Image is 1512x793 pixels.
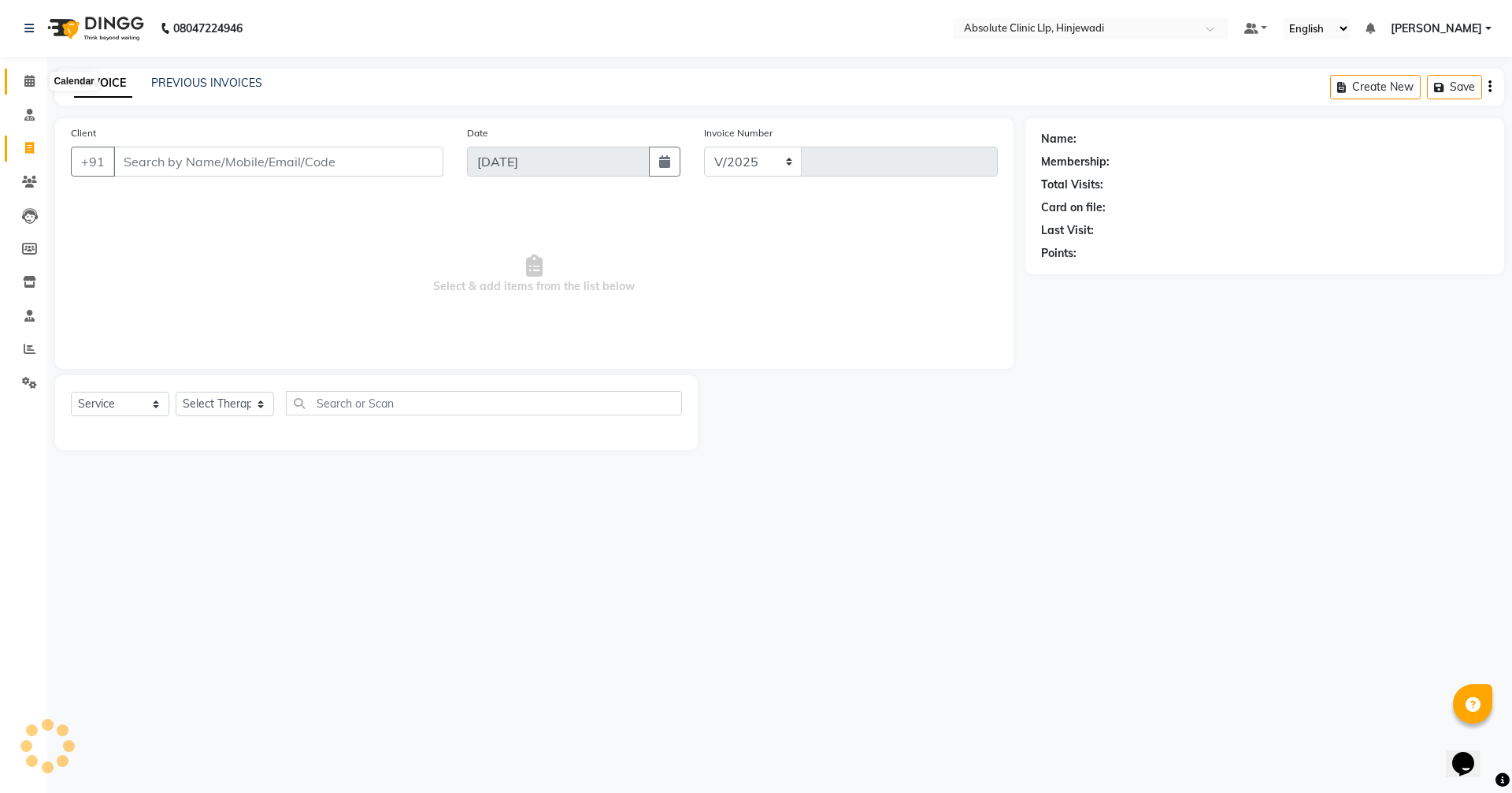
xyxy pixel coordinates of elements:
[286,391,682,415] input: Search or Scan
[71,147,115,177] button: +91
[173,6,243,50] b: 08047224946
[467,126,488,140] label: Date
[1041,131,1077,147] div: Name:
[1041,199,1106,216] div: Card on file:
[1041,154,1110,170] div: Membership:
[1041,245,1077,262] div: Points:
[1041,177,1103,193] div: Total Visits:
[151,76,262,90] a: PREVIOUS INVOICES
[1427,75,1482,99] button: Save
[1446,730,1496,777] iframe: chat widget
[1330,75,1421,99] button: Create New
[71,126,96,140] label: Client
[1391,20,1482,37] span: [PERSON_NAME]
[704,126,773,140] label: Invoice Number
[1041,222,1094,239] div: Last Visit:
[40,6,148,50] img: logo
[50,72,98,91] div: Calendar
[113,147,443,177] input: Search by Name/Mobile/Email/Code
[71,195,998,353] span: Select & add items from the list below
